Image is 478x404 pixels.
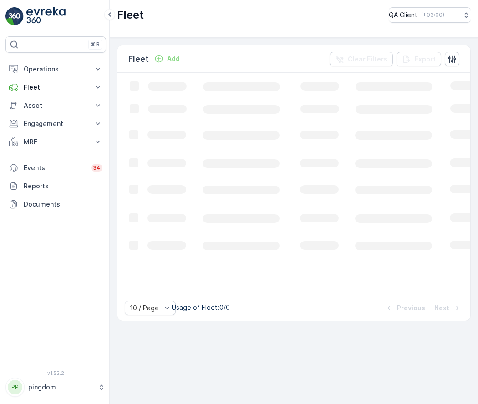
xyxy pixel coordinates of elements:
[167,54,180,63] p: Add
[5,60,106,78] button: Operations
[421,11,444,19] p: ( +03:00 )
[5,7,24,25] img: logo
[24,137,88,146] p: MRF
[91,41,100,48] p: ⌘B
[348,55,387,64] p: Clear Filters
[433,303,463,313] button: Next
[383,303,426,313] button: Previous
[5,378,106,397] button: PPpingdom
[389,7,471,23] button: QA Client(+03:00)
[5,115,106,133] button: Engagement
[24,182,102,191] p: Reports
[5,195,106,213] a: Documents
[24,65,88,74] p: Operations
[24,163,86,172] p: Events
[28,383,93,392] p: pingdom
[389,10,417,20] p: QA Client
[24,101,88,110] p: Asset
[26,7,66,25] img: logo_light-DOdMpM7g.png
[8,380,22,394] div: PP
[397,52,441,66] button: Export
[434,303,449,313] p: Next
[330,52,393,66] button: Clear Filters
[151,53,183,64] button: Add
[24,83,88,92] p: Fleet
[24,200,102,209] p: Documents
[128,53,149,66] p: Fleet
[397,303,425,313] p: Previous
[93,164,101,172] p: 34
[5,96,106,115] button: Asset
[5,133,106,151] button: MRF
[5,177,106,195] a: Reports
[5,78,106,96] button: Fleet
[5,159,106,177] a: Events34
[117,8,144,22] p: Fleet
[415,55,436,64] p: Export
[5,370,106,376] span: v 1.52.2
[172,303,230,312] p: Usage of Fleet : 0/0
[24,119,88,128] p: Engagement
